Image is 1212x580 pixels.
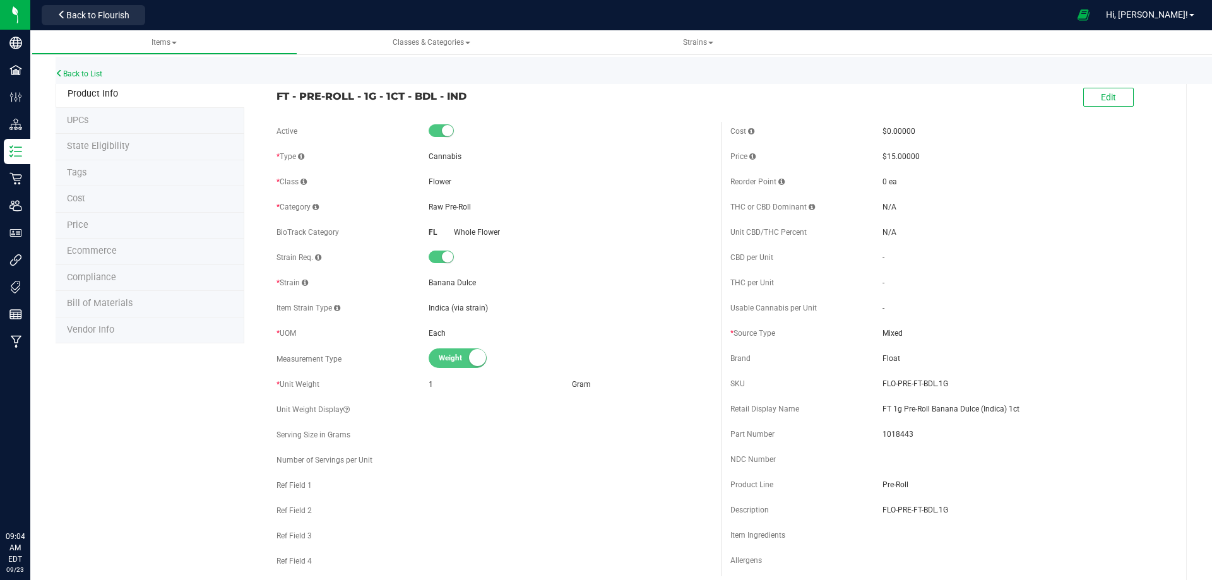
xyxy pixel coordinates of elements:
button: Edit [1083,88,1134,107]
span: - [882,304,884,312]
span: FT - PRE-ROLL - 1G - 1CT - BDL - IND [276,88,711,104]
inline-svg: Users [9,199,22,212]
a: Back to List [56,69,102,78]
span: FLO-PRE-FT-BDL.1G [882,504,1165,516]
span: Allergens [730,556,762,565]
span: FT 1g Pre-Roll Banana Dulce (Indica) 1ct [882,403,1165,415]
span: - [882,278,884,287]
inline-svg: Inventory [9,145,22,158]
inline-svg: Facilities [9,64,22,76]
span: Unit Weight [276,380,319,389]
span: Items [151,38,177,47]
span: Mixed [882,328,1165,339]
span: Item Strain Type [276,304,340,312]
span: 0 ea [882,177,897,186]
span: Gram [572,380,591,389]
span: Weight [439,349,496,367]
span: Description [730,506,769,514]
span: Pre-Roll [882,479,1165,490]
span: Category [276,203,319,211]
span: Float [882,353,1165,364]
span: Whole Flower [454,228,500,237]
span: Ref Field 3 [276,531,312,540]
span: N/A [882,203,896,211]
span: Reorder Point [730,177,785,186]
span: Edit [1101,92,1116,102]
span: - [882,253,884,262]
span: Strains [683,38,713,47]
span: Hi, [PERSON_NAME]! [1106,9,1188,20]
span: Cost [67,193,85,204]
span: Tag [67,141,129,151]
span: Tag [67,167,86,178]
span: Tag [67,115,88,126]
span: Each [429,329,446,338]
span: UOM [276,329,296,338]
span: Flower [429,177,451,186]
span: Ref Field 4 [276,557,312,565]
span: Ecommerce [67,246,117,256]
span: Brand [730,354,751,363]
span: Bill of Materials [67,298,133,309]
span: N/A [882,228,896,237]
span: Measurement Type [276,355,342,364]
span: Ref Field 1 [276,481,312,490]
span: Class [276,177,307,186]
span: NDC Number [730,455,776,464]
inline-svg: Integrations [9,254,22,266]
span: FLO-PRE-FT-BDL.1G [882,378,1165,389]
span: Classes & Categories [393,38,470,47]
span: Vendor Info [67,324,114,335]
span: Price [730,152,756,161]
span: SKU [730,379,745,388]
span: Cannabis [429,152,461,161]
span: Type [276,152,304,161]
span: THC per Unit [730,278,774,287]
span: Product Info [68,88,118,99]
span: Usable Cannabis per Unit [730,304,817,312]
span: Number of Servings per Unit [276,456,372,465]
span: Product Line [730,480,773,489]
span: THC or CBD Dominant [730,203,815,211]
p: 09:04 AM EDT [6,531,25,565]
inline-svg: Company [9,37,22,49]
iframe: Resource center unread badge [37,477,52,492]
iframe: Resource center [13,479,50,517]
span: Item Ingredients [730,531,785,540]
span: Open Ecommerce Menu [1069,3,1098,27]
span: Indica (via strain) [429,304,488,312]
span: Back to Flourish [66,10,129,20]
inline-svg: Retail [9,172,22,185]
inline-svg: Tags [9,281,22,293]
span: $15.00000 [882,152,920,161]
span: Ref Field 2 [276,506,312,515]
p: 09/23 [6,565,25,574]
span: Compliance [67,272,116,283]
span: Cost [730,127,754,136]
span: BioTrack Category [276,228,339,237]
span: Unit Weight Display [276,405,350,414]
i: Custom display text for unit weight (e.g., '1.25 g', '1 gram (0.035 oz)', '1 cookie (10mg THC)') [343,406,350,413]
button: Back to Flourish [42,5,145,25]
span: Part Number [730,430,775,439]
span: Strain [276,278,308,287]
inline-svg: Distribution [9,118,22,131]
span: Raw Pre-Roll [429,203,471,211]
span: Strain Req. [276,253,321,262]
span: 1 [429,380,433,389]
span: Serving Size in Grams [276,430,350,439]
span: Unit CBD/THC Percent [730,228,807,237]
span: CBD per Unit [730,253,773,262]
span: 1018443 [882,429,1165,440]
span: Price [67,220,88,230]
span: Retail Display Name [730,405,799,413]
span: Source Type [730,329,775,338]
span: Active [276,127,297,136]
inline-svg: Configuration [9,91,22,104]
span: Banana Dulce [429,278,476,287]
inline-svg: Manufacturing [9,335,22,348]
div: FL [429,227,454,238]
inline-svg: User Roles [9,227,22,239]
inline-svg: Reports [9,308,22,321]
span: $0.00000 [882,127,915,136]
